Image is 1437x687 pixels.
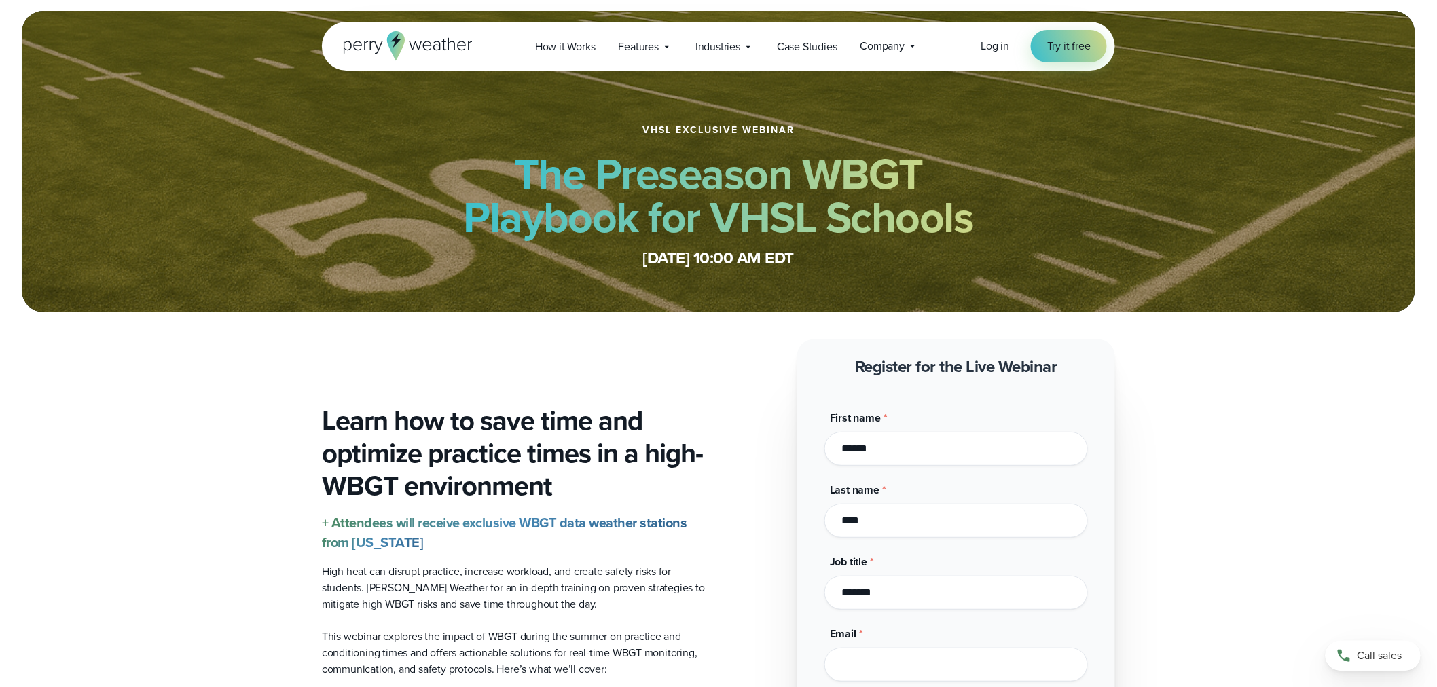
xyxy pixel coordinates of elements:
span: Call sales [1358,648,1402,664]
p: This webinar explores the impact of WBGT during the summer on practice and conditioning times and... [322,629,708,677]
span: Case Studies [777,39,837,55]
strong: The Preseason WBGT Playbook for VHSL Schools [463,142,974,249]
span: Email [830,626,856,642]
span: Company [860,38,905,54]
span: First name [830,410,881,426]
span: Try it free [1047,38,1091,54]
h1: VHSL Exclusive Webinar [642,125,795,136]
p: High heat can disrupt practice, increase workload, and create safety risks for students. [PERSON_... [322,563,708,612]
a: Call sales [1326,641,1421,671]
strong: Register for the Live Webinar [855,354,1057,379]
span: Industries [695,39,740,55]
h3: Learn how to save time and optimize practice times in a high-WBGT environment [322,405,708,502]
span: Features [619,39,659,55]
span: Job title [830,554,867,570]
a: Case Studies [765,33,849,60]
strong: + Attendees will receive exclusive WBGT data weather stations from [US_STATE] [322,513,687,553]
a: Log in [981,38,1009,54]
span: How it Works [535,39,596,55]
strong: [DATE] 10:00 AM EDT [643,246,795,270]
a: How it Works [524,33,607,60]
a: Try it free [1031,30,1107,62]
span: Last name [830,482,879,498]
